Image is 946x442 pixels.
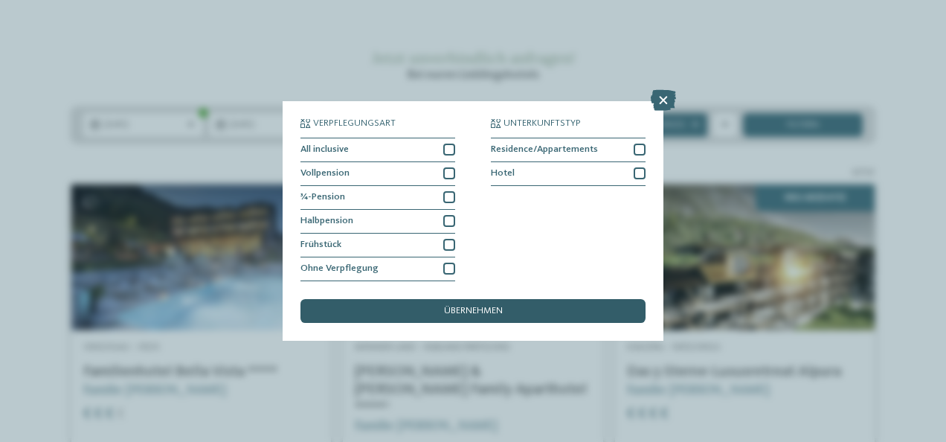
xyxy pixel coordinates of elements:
[491,169,515,179] span: Hotel
[300,264,379,274] span: Ohne Verpflegung
[300,240,341,250] span: Frühstück
[300,193,345,202] span: ¾-Pension
[300,217,353,226] span: Halbpension
[444,307,503,316] span: übernehmen
[503,119,581,129] span: Unterkunftstyp
[491,145,598,155] span: Residence/Appartements
[300,145,349,155] span: All inclusive
[313,119,396,129] span: Verpflegungsart
[300,169,350,179] span: Vollpension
